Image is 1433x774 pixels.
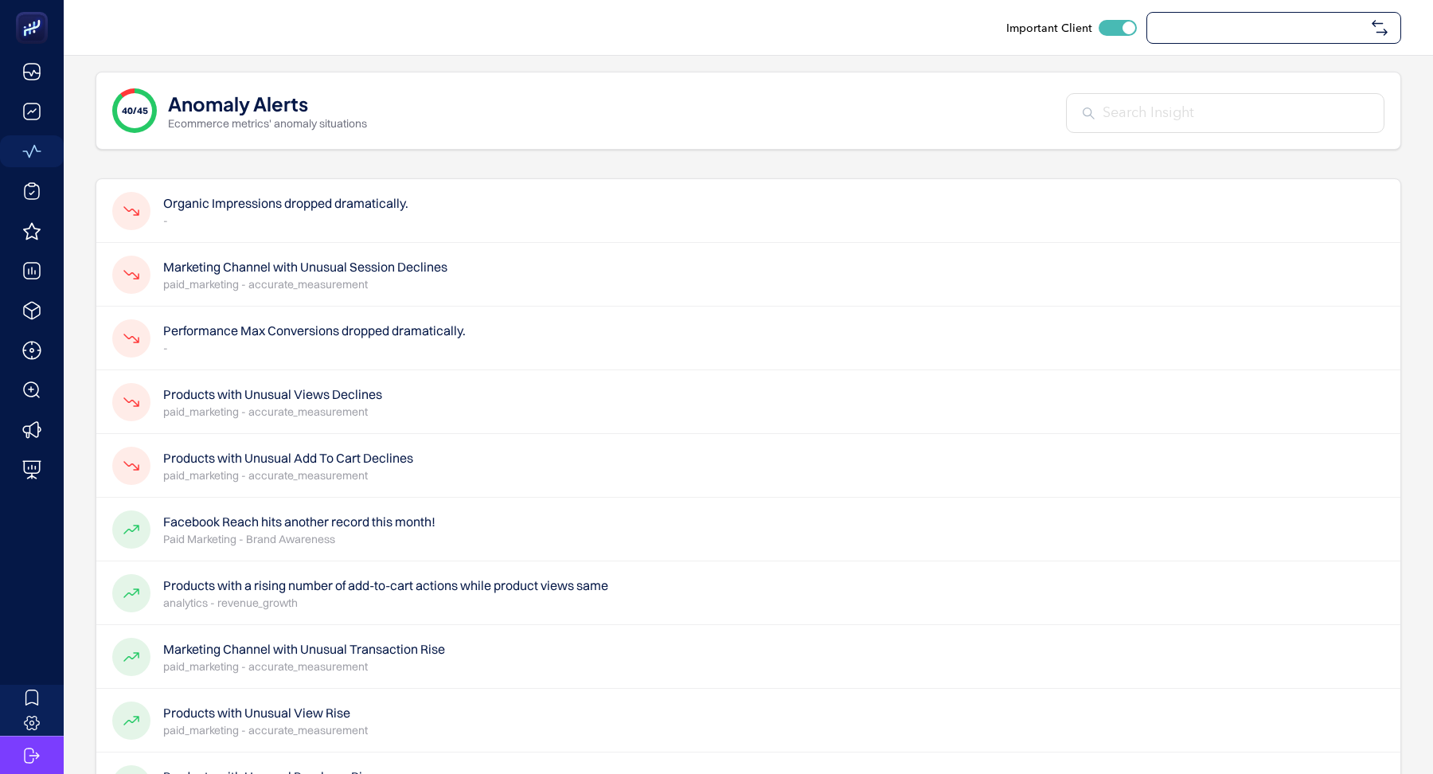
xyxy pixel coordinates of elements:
span: Important Client [1006,20,1092,36]
p: - [163,213,408,229]
p: Paid Marketing - Brand Awareness [163,531,435,547]
h4: Products with a rising number of add-to-cart actions while product views same [163,576,608,595]
h4: Products with Unusual View Rise [163,703,368,722]
h4: Organic Impressions dropped dramatically. [163,193,408,213]
h4: Marketing Channel with Unusual Transaction Rise [163,639,445,659]
span: 40/45 [122,104,148,117]
h1: Anomaly Alerts [168,90,308,115]
p: paid_marketing - accurate_measurement [163,467,413,483]
p: analytics - revenue_growth [163,595,608,611]
p: Ecommerce metrics' anomaly situations [168,115,367,131]
p: paid_marketing - accurate_measurement [163,276,447,292]
p: paid_marketing - accurate_measurement [163,722,368,738]
img: Search Insight [1083,107,1095,119]
p: - [163,340,466,356]
img: svg%3e [1372,20,1388,36]
p: paid_marketing - accurate_measurement [163,404,382,420]
h4: Products with Unusual Add To Cart Declines [163,448,413,467]
h4: Products with Unusual Views Declines [163,385,382,404]
input: Search Insight [1103,103,1368,124]
p: paid_marketing - accurate_measurement [163,659,445,674]
h4: Performance Max Conversions dropped dramatically. [163,321,466,340]
h4: Marketing Channel with Unusual Session Declines [163,257,447,276]
h4: Facebook Reach hits another record this month! [163,512,435,531]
